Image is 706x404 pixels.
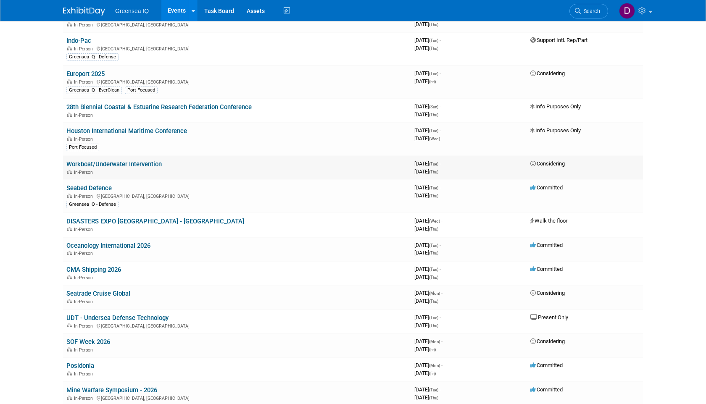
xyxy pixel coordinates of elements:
[429,22,438,27] span: (Thu)
[429,71,438,76] span: (Tue)
[440,266,441,272] span: -
[441,290,443,296] span: -
[429,170,438,174] span: (Thu)
[66,144,99,151] div: Port Focused
[74,347,95,353] span: In-Person
[414,338,443,344] span: [DATE]
[429,219,440,223] span: (Wed)
[530,242,563,248] span: Committed
[66,87,122,94] div: Greensea IQ - EverClean
[74,371,95,377] span: In-Person
[581,8,600,14] span: Search
[74,79,95,85] span: In-Person
[414,135,440,142] span: [DATE]
[74,170,95,175] span: In-Person
[441,218,443,224] span: -
[530,160,565,167] span: Considering
[66,218,244,225] a: DISASTERS EXPO [GEOGRAPHIC_DATA] - [GEOGRAPHIC_DATA]
[414,290,443,296] span: [DATE]
[429,291,440,296] span: (Mon)
[429,299,438,304] span: (Thu)
[66,21,408,28] div: [GEOGRAPHIC_DATA], [GEOGRAPHIC_DATA]
[66,127,187,135] a: Houston International Maritime Conference
[429,315,438,320] span: (Tue)
[414,37,441,43] span: [DATE]
[74,227,95,232] span: In-Person
[429,227,438,231] span: (Thu)
[66,322,408,329] div: [GEOGRAPHIC_DATA], [GEOGRAPHIC_DATA]
[440,314,441,320] span: -
[530,386,563,393] span: Committed
[441,338,443,344] span: -
[67,299,72,303] img: In-Person Event
[414,103,441,110] span: [DATE]
[67,113,72,117] img: In-Person Event
[66,78,408,85] div: [GEOGRAPHIC_DATA], [GEOGRAPHIC_DATA]
[429,113,438,117] span: (Thu)
[440,37,441,43] span: -
[414,346,436,352] span: [DATE]
[530,314,568,320] span: Present Only
[440,70,441,76] span: -
[74,299,95,304] span: In-Person
[429,105,438,109] span: (Sun)
[414,314,441,320] span: [DATE]
[67,22,72,26] img: In-Person Event
[67,396,72,400] img: In-Person Event
[429,363,440,368] span: (Mon)
[530,290,565,296] span: Considering
[440,103,441,110] span: -
[74,136,95,142] span: In-Person
[429,186,438,190] span: (Tue)
[74,251,95,256] span: In-Person
[530,338,565,344] span: Considering
[429,339,440,344] span: (Mon)
[414,184,441,191] span: [DATE]
[429,194,438,198] span: (Thu)
[74,194,95,199] span: In-Person
[414,370,436,376] span: [DATE]
[429,371,436,376] span: (Fri)
[414,45,438,51] span: [DATE]
[74,22,95,28] span: In-Person
[429,38,438,43] span: (Tue)
[414,168,438,175] span: [DATE]
[414,226,438,232] span: [DATE]
[67,79,72,84] img: In-Person Event
[530,37,587,43] span: Support Intl. Rep/Part
[67,170,72,174] img: In-Person Event
[66,201,119,208] div: Greensea IQ - Defense
[429,162,438,166] span: (Tue)
[429,136,440,141] span: (Wed)
[429,267,438,272] span: (Tue)
[429,46,438,51] span: (Thu)
[74,113,95,118] span: In-Person
[530,103,581,110] span: Info Purposes Only
[414,160,441,167] span: [DATE]
[414,127,441,134] span: [DATE]
[67,275,72,279] img: In-Person Event
[414,111,438,118] span: [DATE]
[414,249,438,256] span: [DATE]
[619,3,635,19] img: Derek Borrell
[441,362,443,368] span: -
[66,314,169,322] a: UDT - Undersea Defense Technology
[414,322,438,328] span: [DATE]
[67,323,72,328] img: In-Person Event
[429,129,438,133] span: (Tue)
[115,8,149,14] span: Greensea IQ
[66,192,408,199] div: [GEOGRAPHIC_DATA], [GEOGRAPHIC_DATA]
[67,46,72,50] img: In-Person Event
[440,242,441,248] span: -
[414,266,441,272] span: [DATE]
[66,160,162,168] a: Workboat/Underwater Intervention
[66,53,119,61] div: Greensea IQ - Defense
[414,78,436,84] span: [DATE]
[429,243,438,248] span: (Tue)
[67,371,72,375] img: In-Person Event
[429,323,438,328] span: (Thu)
[440,127,441,134] span: -
[74,275,95,281] span: In-Person
[530,362,563,368] span: Committed
[414,298,438,304] span: [DATE]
